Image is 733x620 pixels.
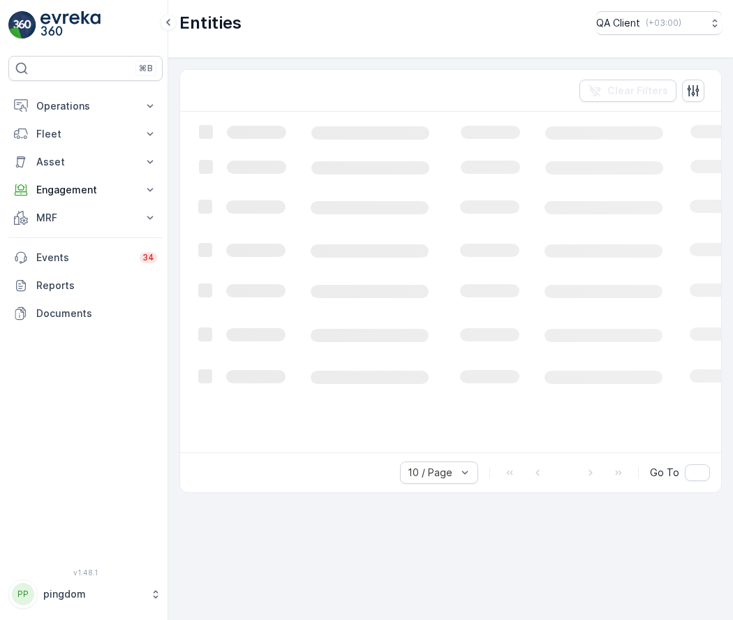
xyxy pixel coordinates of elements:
p: MRF [36,211,135,225]
a: Documents [8,300,163,327]
p: Documents [36,307,157,320]
p: Asset [36,155,135,169]
p: Operations [36,99,135,113]
div: PP [12,583,34,605]
p: Reports [36,279,157,293]
button: PPpingdom [8,580,163,609]
button: QA Client(+03:00) [596,11,722,35]
p: Fleet [36,127,135,141]
button: Clear Filters [579,80,676,102]
button: Fleet [8,120,163,148]
button: Operations [8,92,163,120]
p: Clear Filters [607,84,668,98]
p: ( +03:00 ) [646,17,681,29]
p: pingdom [43,587,143,601]
a: Reports [8,272,163,300]
p: Events [36,251,131,265]
button: Asset [8,148,163,176]
p: QA Client [596,16,640,30]
p: ⌘B [139,63,153,74]
button: MRF [8,204,163,232]
a: Events34 [8,244,163,272]
span: Go To [650,466,679,480]
p: 34 [142,252,154,263]
p: Entities [179,12,242,34]
button: Engagement [8,176,163,204]
img: logo_light-DOdMpM7g.png [40,11,101,39]
p: Engagement [36,183,135,197]
span: v 1.48.1 [8,568,163,577]
img: logo [8,11,36,39]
